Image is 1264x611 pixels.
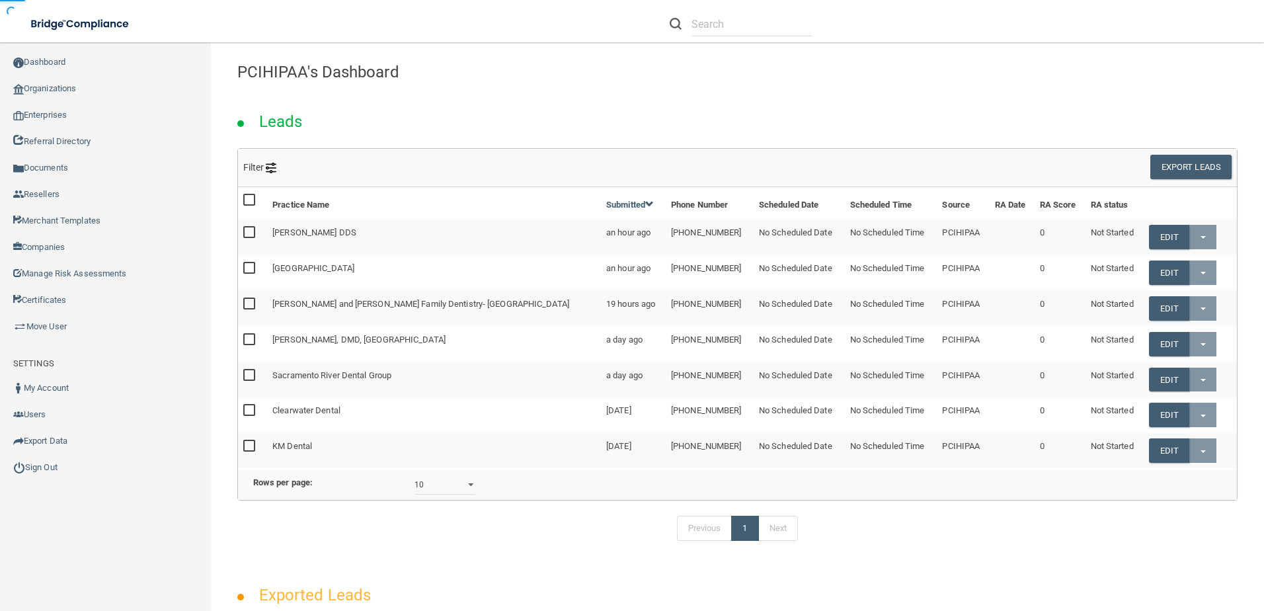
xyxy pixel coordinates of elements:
td: Not Started [1086,362,1144,397]
th: Source [937,187,989,219]
img: bridge_compliance_login_screen.278c3ca4.svg [20,11,141,38]
td: No Scheduled Time [845,397,937,433]
td: 0 [1035,290,1086,326]
td: PCIHIPAA [937,326,989,362]
td: [PHONE_NUMBER] [666,433,754,468]
td: a day ago [601,362,666,397]
td: 0 [1035,326,1086,362]
td: [PHONE_NUMBER] [666,219,754,255]
td: 0 [1035,362,1086,397]
a: Edit [1149,296,1189,321]
td: No Scheduled Date [754,362,845,397]
td: No Scheduled Time [845,290,937,326]
td: No Scheduled Time [845,326,937,362]
td: a day ago [601,326,666,362]
td: 0 [1035,219,1086,255]
td: Not Started [1086,326,1144,362]
label: SETTINGS [13,356,54,372]
td: [PERSON_NAME] DDS [267,219,601,255]
td: No Scheduled Time [845,362,937,397]
th: RA status [1086,187,1144,219]
img: ic_user_dark.df1a06c3.png [13,383,24,393]
td: 19 hours ago [601,290,666,326]
a: Edit [1149,225,1189,249]
img: ic_reseller.de258add.png [13,189,24,200]
td: No Scheduled Date [754,219,845,255]
b: Rows per page: [253,477,313,487]
a: Next [758,516,798,541]
th: Scheduled Date [754,187,845,219]
td: [PERSON_NAME] and [PERSON_NAME] Family Dentistry- [GEOGRAPHIC_DATA] [267,290,601,326]
td: [DATE] [601,397,666,433]
td: PCIHIPAA [937,362,989,397]
td: [PHONE_NUMBER] [666,255,754,290]
input: Search [691,12,812,36]
img: ic-search.3b580494.png [670,18,682,30]
img: icon-documents.8dae5593.png [13,163,24,174]
h2: Leads [246,103,316,140]
td: Clearwater Dental [267,397,601,433]
td: an hour ago [601,219,666,255]
span: Filter [243,162,277,173]
td: [PHONE_NUMBER] [666,326,754,362]
td: No Scheduled Date [754,397,845,433]
a: Edit [1149,332,1189,356]
td: PCIHIPAA [937,290,989,326]
img: ic_dashboard_dark.d01f4a41.png [13,58,24,68]
a: 1 [731,516,758,541]
td: Sacramento River Dental Group [267,362,601,397]
th: RA Score [1035,187,1086,219]
img: briefcase.64adab9b.png [13,320,26,333]
a: Submitted [606,200,654,210]
td: PCIHIPAA [937,433,989,468]
td: 0 [1035,433,1086,468]
td: KM Dental [267,433,601,468]
button: Export Leads [1150,155,1232,179]
td: No Scheduled Time [845,219,937,255]
td: [DATE] [601,433,666,468]
td: PCIHIPAA [937,397,989,433]
a: Edit [1149,261,1189,285]
td: Not Started [1086,219,1144,255]
th: Practice Name [267,187,601,219]
img: icon-export.b9366987.png [13,436,24,446]
td: PCIHIPAA [937,255,989,290]
td: [PHONE_NUMBER] [666,397,754,433]
td: Not Started [1086,290,1144,326]
td: 0 [1035,255,1086,290]
td: No Scheduled Time [845,433,937,468]
td: [PHONE_NUMBER] [666,290,754,326]
td: No Scheduled Time [845,255,937,290]
a: Edit [1149,403,1189,427]
th: RA Date [990,187,1035,219]
td: 0 [1035,397,1086,433]
td: No Scheduled Date [754,290,845,326]
td: Not Started [1086,397,1144,433]
td: No Scheduled Date [754,255,845,290]
th: Phone Number [666,187,754,219]
td: PCIHIPAA [937,219,989,255]
a: Edit [1149,368,1189,392]
td: No Scheduled Date [754,326,845,362]
td: No Scheduled Date [754,433,845,468]
img: icon-users.e205127d.png [13,409,24,420]
img: icon-filter@2x.21656d0b.png [266,163,276,173]
img: organization-icon.f8decf85.png [13,84,24,95]
a: Previous [677,516,732,541]
td: Not Started [1086,255,1144,290]
img: ic_power_dark.7ecde6b1.png [13,462,25,473]
h4: PCIHIPAA's Dashboard [237,63,1238,81]
td: [PERSON_NAME], DMD, [GEOGRAPHIC_DATA] [267,326,601,362]
td: [GEOGRAPHIC_DATA] [267,255,601,290]
a: Edit [1149,438,1189,463]
td: an hour ago [601,255,666,290]
th: Scheduled Time [845,187,937,219]
td: Not Started [1086,433,1144,468]
td: [PHONE_NUMBER] [666,362,754,397]
img: enterprise.0d942306.png [13,111,24,120]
